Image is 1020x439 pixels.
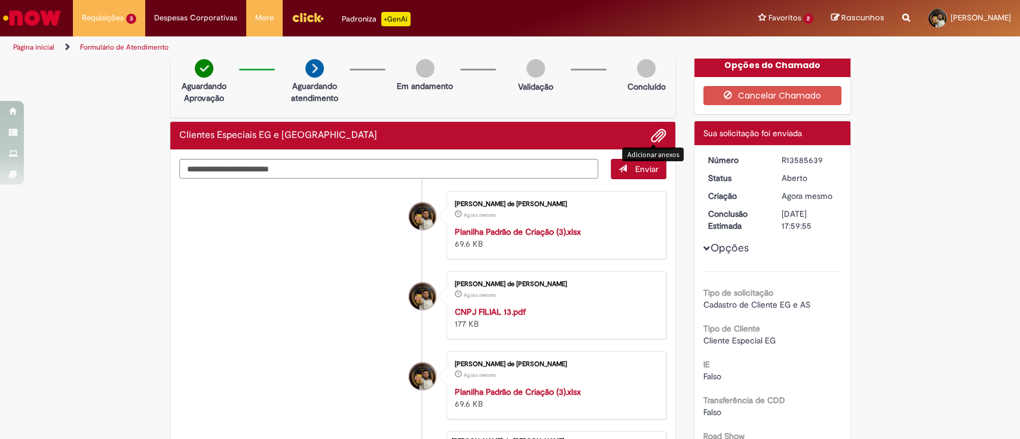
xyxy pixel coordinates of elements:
[703,86,841,105] button: Cancelar Chamado
[651,128,666,143] button: Adicionar anexos
[455,386,581,397] a: Planilha Padrão de Criação (3).xlsx
[342,12,411,26] div: Padroniza
[416,59,434,78] img: img-circle-grey.png
[782,190,837,202] div: 01/10/2025 11:59:55
[455,306,654,330] div: 177 KB
[518,81,553,93] p: Validação
[154,12,237,24] span: Despesas Corporativas
[611,159,666,179] button: Enviar
[9,36,671,59] ul: Trilhas de página
[381,12,411,26] p: +GenAi
[305,59,324,78] img: arrow-next.png
[455,226,654,250] div: 69.6 KB
[464,211,496,219] time: 01/10/2025 10:59:50
[694,53,850,77] div: Opções do Chamado
[409,202,436,230] div: Alexandre Magalhaes de Arruda Junior
[699,172,773,184] dt: Status
[455,281,654,288] div: [PERSON_NAME] de [PERSON_NAME]
[455,306,526,317] a: CNPJ FILIAL 13.pdf
[397,80,453,92] p: Em andamento
[703,359,710,370] b: IE
[841,12,884,23] span: Rascunhos
[703,395,785,406] b: Transferência de CDD
[635,164,658,174] span: Enviar
[951,13,1011,23] span: [PERSON_NAME]
[464,372,496,379] span: Agora mesmo
[782,154,837,166] div: R13585639
[699,190,773,202] dt: Criação
[703,287,773,298] b: Tipo de solicitação
[464,211,496,219] span: Agora mesmo
[703,371,721,382] span: Falso
[292,8,324,26] img: click_logo_yellow_360x200.png
[455,361,654,368] div: [PERSON_NAME] de [PERSON_NAME]
[455,226,581,237] a: Planilha Padrão de Criação (3).xlsx
[455,201,654,208] div: [PERSON_NAME] de [PERSON_NAME]
[464,291,496,299] time: 01/10/2025 10:59:41
[699,208,773,232] dt: Conclusão Estimada
[703,407,721,417] span: Falso
[803,14,813,24] span: 2
[782,191,832,201] time: 01/10/2025 10:59:55
[526,59,545,78] img: img-circle-grey.png
[179,130,377,141] h2: Clientes Especiais EG e AS Histórico de tíquete
[703,299,810,310] span: Cadastro de Cliente EG e AS
[195,59,213,78] img: check-circle-green.png
[455,386,654,410] div: 69.6 KB
[179,159,599,179] textarea: Digite sua mensagem aqui...
[255,12,274,24] span: More
[782,208,837,232] div: [DATE] 17:59:55
[286,80,344,104] p: Aguardando atendimento
[80,42,169,52] a: Formulário de Atendimento
[13,42,54,52] a: Página inicial
[768,12,801,24] span: Favoritos
[126,14,136,24] span: 3
[699,154,773,166] dt: Número
[464,291,496,299] span: Agora mesmo
[782,191,832,201] span: Agora mesmo
[703,128,802,139] span: Sua solicitação foi enviada
[637,59,656,78] img: img-circle-grey.png
[409,283,436,310] div: Alexandre Magalhaes de Arruda Junior
[175,80,233,104] p: Aguardando Aprovação
[409,363,436,390] div: Alexandre Magalhaes de Arruda Junior
[703,323,760,334] b: Tipo de Cliente
[782,172,837,184] div: Aberto
[622,148,684,161] div: Adicionar anexos
[82,12,124,24] span: Requisições
[627,81,665,93] p: Concluído
[703,335,776,346] span: Cliente Especial EG
[831,13,884,24] a: Rascunhos
[464,372,496,379] time: 01/10/2025 10:59:35
[1,6,63,30] img: ServiceNow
